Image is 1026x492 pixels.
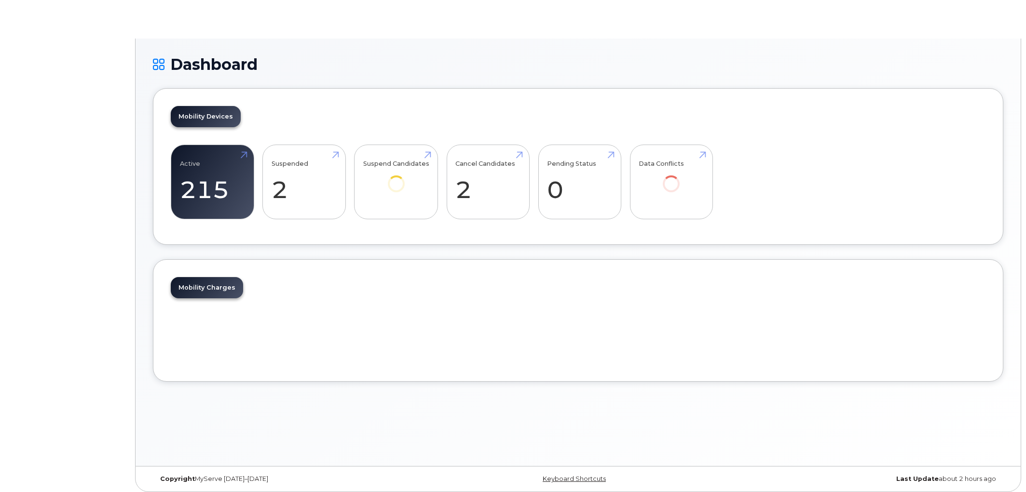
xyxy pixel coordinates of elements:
a: Suspend Candidates [363,150,429,206]
div: about 2 hours ago [720,475,1003,483]
div: MyServe [DATE]–[DATE] [153,475,437,483]
h1: Dashboard [153,56,1003,73]
a: Mobility Devices [171,106,241,127]
a: Pending Status 0 [547,150,612,214]
strong: Last Update [896,475,939,482]
strong: Copyright [160,475,195,482]
a: Cancel Candidates 2 [455,150,520,214]
a: Suspended 2 [272,150,337,214]
a: Mobility Charges [171,277,243,298]
a: Active 215 [180,150,245,214]
a: Keyboard Shortcuts [543,475,606,482]
a: Data Conflicts [639,150,704,206]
